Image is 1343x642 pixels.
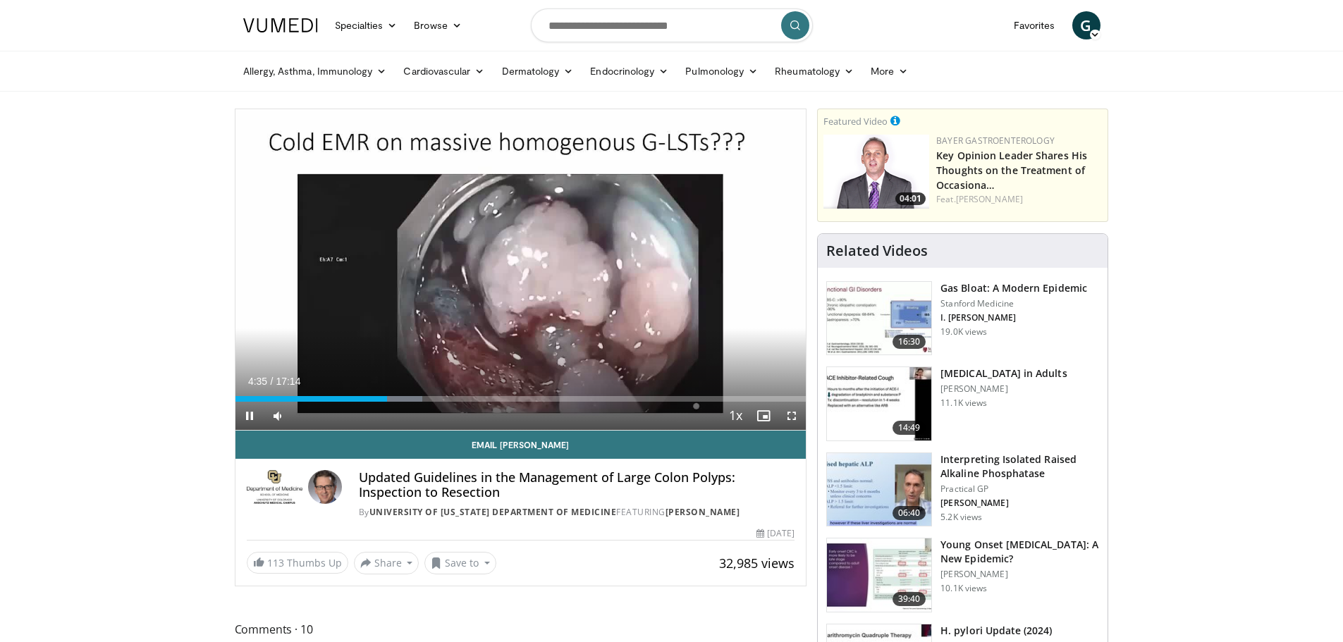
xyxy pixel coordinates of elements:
[235,57,395,85] a: Allergy, Asthma, Immunology
[395,57,493,85] a: Cardiovascular
[405,11,470,39] a: Browse
[827,282,931,355] img: 480ec31d-e3c1-475b-8289-0a0659db689a.150x105_q85_crop-smart_upscale.jpg
[424,552,496,574] button: Save to
[936,135,1055,147] a: Bayer Gastroenterology
[778,402,806,430] button: Fullscreen
[267,556,284,569] span: 113
[893,421,926,435] span: 14:49
[248,376,267,387] span: 4:35
[493,57,582,85] a: Dermatology
[264,402,292,430] button: Mute
[1072,11,1100,39] a: G
[936,149,1087,192] a: Key Opinion Leader Shares His Thoughts on the Treatment of Occasiona…
[940,298,1087,309] p: Stanford Medicine
[940,326,987,338] p: 19.0K views
[827,538,931,612] img: b23cd043-23fa-4b3f-b698-90acdd47bf2e.150x105_q85_crop-smart_upscale.jpg
[862,57,916,85] a: More
[271,376,274,387] span: /
[354,552,419,574] button: Share
[766,57,862,85] a: Rheumatology
[235,431,807,459] a: Email [PERSON_NAME]
[823,135,929,209] a: 04:01
[359,506,795,519] div: By FEATURING
[235,396,807,402] div: Progress Bar
[756,527,795,540] div: [DATE]
[243,18,318,32] img: VuMedi Logo
[823,115,888,128] small: Featured Video
[235,620,807,638] span: Comments 10
[721,402,749,430] button: Playback Rate
[940,281,1087,295] h3: Gas Bloat: A Modern Epidemic
[940,397,987,409] p: 11.1K views
[247,470,302,504] img: University of Colorado Department of Medicine
[956,193,1023,205] a: [PERSON_NAME]
[582,57,677,85] a: Endocrinology
[326,11,406,39] a: Specialties
[826,281,1099,356] a: 16:30 Gas Bloat: A Modern Epidemic Stanford Medicine I. [PERSON_NAME] 19.0K views
[940,366,1067,381] h3: [MEDICAL_DATA] in Adults
[826,452,1099,527] a: 06:40 Interpreting Isolated Raised Alkaline Phosphatase Practical GP [PERSON_NAME] 5.2K views
[749,402,778,430] button: Enable picture-in-picture mode
[826,538,1099,612] a: 39:40 Young Onset [MEDICAL_DATA]: A New Epidemic? [PERSON_NAME] 10.1K views
[893,335,926,349] span: 16:30
[940,483,1099,495] p: Practical GP
[823,135,929,209] img: 9828b8df-38ad-4333-b93d-bb657251ca89.png.150x105_q85_crop-smart_upscale.png
[276,376,300,387] span: 17:14
[247,552,348,574] a: 113 Thumbs Up
[827,367,931,440] img: 11950cd4-d248-4755-8b98-ec337be04c84.150x105_q85_crop-smart_upscale.jpg
[940,583,987,594] p: 10.1K views
[719,555,795,572] span: 32,985 views
[531,8,813,42] input: Search topics, interventions
[895,192,926,205] span: 04:01
[940,383,1067,395] p: [PERSON_NAME]
[936,193,1102,206] div: Feat.
[940,538,1099,566] h3: Young Onset [MEDICAL_DATA]: A New Epidemic?
[826,366,1099,441] a: 14:49 [MEDICAL_DATA] in Adults [PERSON_NAME] 11.1K views
[940,498,1099,509] p: [PERSON_NAME]
[940,569,1099,580] p: [PERSON_NAME]
[940,452,1099,481] h3: Interpreting Isolated Raised Alkaline Phosphatase
[940,624,1099,638] h3: H. pylori Update (2024)
[235,402,264,430] button: Pause
[893,506,926,520] span: 06:40
[940,512,982,523] p: 5.2K views
[235,109,807,431] video-js: Video Player
[369,506,617,518] a: University of [US_STATE] Department of Medicine
[826,242,928,259] h4: Related Videos
[1005,11,1064,39] a: Favorites
[893,592,926,606] span: 39:40
[359,470,795,500] h4: Updated Guidelines in the Management of Large Colon Polyps: Inspection to Resection
[827,453,931,526] img: 6a4ee52d-0f16-480d-a1b4-8187386ea2ed.150x105_q85_crop-smart_upscale.jpg
[677,57,766,85] a: Pulmonology
[308,470,342,504] img: Avatar
[940,312,1087,323] p: I. [PERSON_NAME]
[666,506,740,518] a: [PERSON_NAME]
